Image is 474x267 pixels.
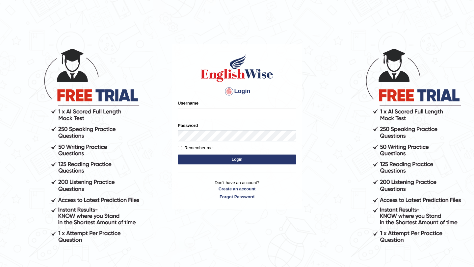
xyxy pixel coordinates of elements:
[178,100,198,106] label: Username
[178,146,182,150] input: Remember me
[178,122,198,129] label: Password
[178,86,296,97] h4: Login
[178,155,296,164] button: Login
[178,145,213,151] label: Remember me
[178,180,296,200] p: Don't have an account?
[178,194,296,200] a: Forgot Password
[199,53,275,83] img: Logo of English Wise sign in for intelligent practice with AI
[178,186,296,192] a: Create an account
